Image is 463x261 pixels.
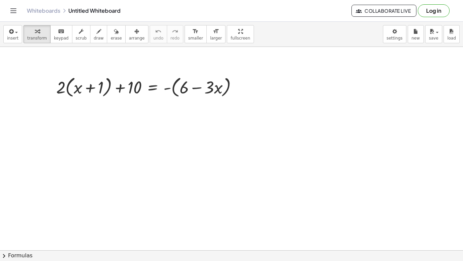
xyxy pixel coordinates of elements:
span: settings [387,36,403,41]
i: format_size [192,27,199,36]
button: save [425,25,442,43]
i: keyboard [58,27,64,36]
button: Collaborate Live [351,5,416,17]
button: undoundo [150,25,167,43]
button: redoredo [167,25,183,43]
button: scrub [72,25,90,43]
button: erase [107,25,125,43]
span: scrub [76,36,87,41]
span: Collaborate Live [357,8,411,14]
span: erase [111,36,122,41]
button: Toggle navigation [8,5,19,16]
button: format_sizelarger [206,25,225,43]
span: arrange [129,36,145,41]
span: insert [7,36,18,41]
span: fullscreen [230,36,250,41]
button: new [408,25,424,43]
button: draw [90,25,108,43]
a: Whiteboards [27,7,60,14]
span: redo [171,36,180,41]
span: transform [27,36,47,41]
span: draw [94,36,104,41]
span: new [411,36,420,41]
i: undo [155,27,161,36]
button: format_sizesmaller [185,25,207,43]
span: save [429,36,438,41]
span: undo [153,36,163,41]
button: load [444,25,460,43]
i: redo [172,27,178,36]
button: transform [23,25,51,43]
span: smaller [188,36,203,41]
i: format_size [213,27,219,36]
button: insert [3,25,22,43]
span: larger [210,36,222,41]
button: settings [383,25,406,43]
button: keyboardkeypad [50,25,72,43]
button: Log in [418,4,450,17]
button: fullscreen [227,25,254,43]
span: keypad [54,36,69,41]
button: arrange [125,25,148,43]
span: load [447,36,456,41]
